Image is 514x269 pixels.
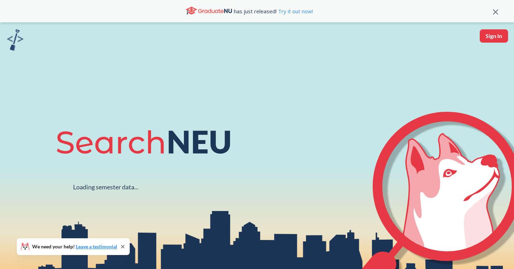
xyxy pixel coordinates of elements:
[32,244,117,249] span: We need your help!
[234,7,313,15] span: has just released!
[7,29,23,53] a: sandbox logo
[76,243,117,249] a: Leave a testimonial
[73,183,138,191] div: Loading semester data...
[480,29,508,43] button: Sign In
[7,29,23,51] img: sandbox logo
[277,8,313,15] a: Try it out now!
